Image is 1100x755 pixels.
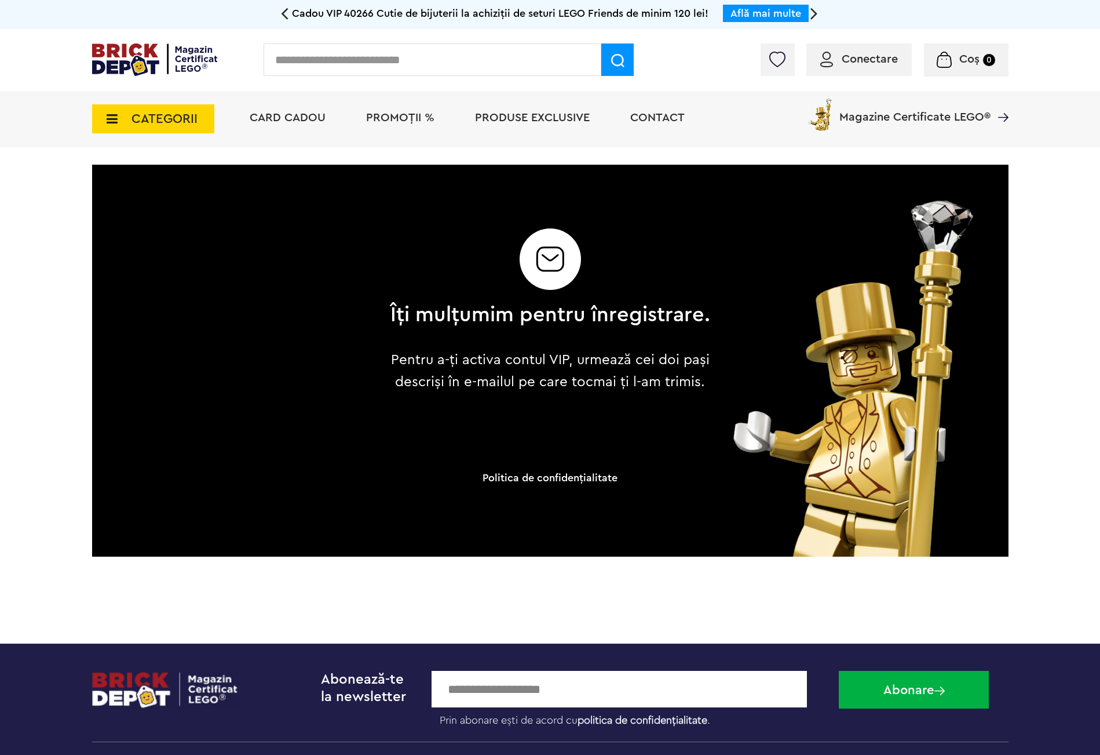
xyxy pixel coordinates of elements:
[991,96,1008,108] a: Magazine Certificate LEGO®
[366,112,434,124] a: PROMOȚII %
[839,96,991,123] span: Magazine Certificate LEGO®
[92,671,239,709] img: footerlogo
[381,349,719,393] p: Pentru a-ți activa contul VIP, urmează cei doi pași descriși în e-mailul pe care tocmai ți l-am t...
[959,53,980,65] span: Coș
[578,715,707,725] a: politica de confidențialitate
[820,53,898,65] a: Conectare
[730,8,801,19] a: Află mai multe
[475,112,590,124] a: Produse exclusive
[292,8,708,19] span: Cadou VIP 40266 Cutie de bijuterii la achiziții de seturi LEGO Friends de minim 120 lei!
[483,473,617,483] a: Politica de confidenţialitate
[630,112,685,124] a: Contact
[250,112,326,124] a: Card Cadou
[321,673,406,704] span: Abonează-te la newsletter
[131,112,198,125] span: CATEGORII
[934,687,945,695] img: Abonare
[983,54,995,66] small: 0
[390,304,710,326] h2: Îți mulțumim pentru înregistrare.
[842,53,898,65] span: Conectare
[839,671,989,709] button: Abonare
[432,707,830,727] label: Prin abonare ești de acord cu .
